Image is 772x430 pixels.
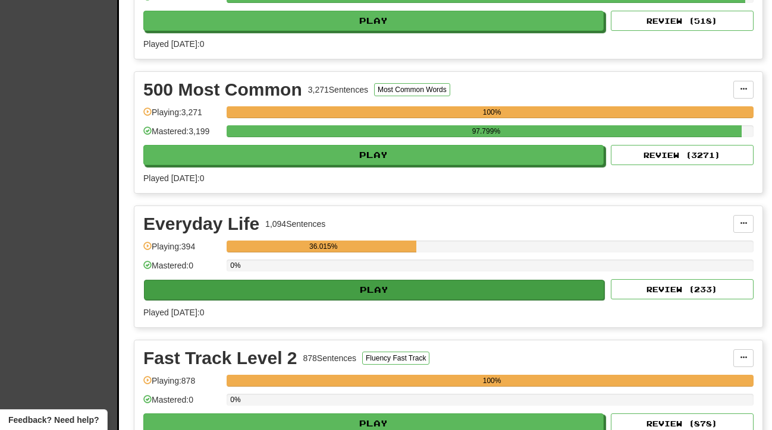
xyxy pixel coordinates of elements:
div: Fast Track Level 2 [143,349,297,367]
button: Review (233) [611,279,754,299]
div: 3,271 Sentences [308,84,368,96]
div: Mastered: 0 [143,394,221,413]
span: Played [DATE]: 0 [143,308,204,317]
div: Everyday Life [143,215,259,233]
div: 100% [230,375,754,387]
button: Play [143,145,604,165]
button: Most Common Words [374,83,450,96]
div: Mastered: 0 [143,260,221,279]
button: Review (518) [611,11,754,31]
div: Playing: 394 [143,241,221,260]
button: Play [143,11,604,31]
div: Playing: 878 [143,375,221,394]
div: Mastered: 3,199 [143,125,221,145]
div: 500 Most Common [143,81,302,99]
div: 97.799% [230,125,742,137]
div: 1,094 Sentences [265,218,325,230]
div: Playing: 3,271 [143,106,221,126]
span: Played [DATE]: 0 [143,39,204,49]
button: Fluency Fast Track [362,352,429,365]
button: Review (3271) [611,145,754,165]
span: Played [DATE]: 0 [143,173,204,183]
div: 36.015% [230,241,416,252]
button: Play [144,280,604,300]
div: 100% [230,106,754,118]
span: Open feedback widget [8,414,99,426]
div: 878 Sentences [303,352,357,364]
